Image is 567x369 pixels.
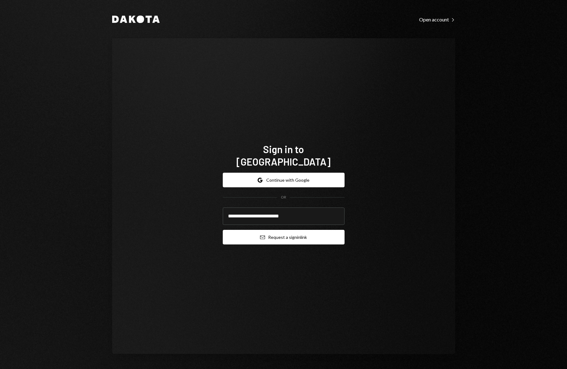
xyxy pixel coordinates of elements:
a: Open account [419,16,455,23]
button: Request a signinlink [223,230,345,244]
h1: Sign in to [GEOGRAPHIC_DATA] [223,143,345,168]
div: OR [281,195,286,200]
button: Continue with Google [223,173,345,187]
